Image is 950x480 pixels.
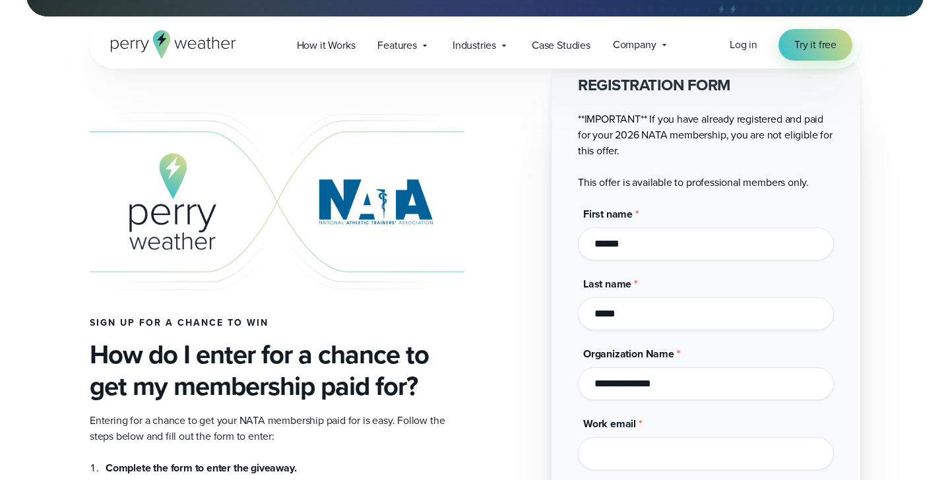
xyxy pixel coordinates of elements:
span: First name [583,206,633,222]
span: Work email [583,416,636,431]
span: Case Studies [532,38,590,53]
a: Case Studies [521,32,602,59]
strong: REGISTRATION FORM [578,73,731,97]
a: Try it free [778,29,852,61]
span: Try it free [794,37,837,53]
h3: How do I enter for a chance to get my membership paid for? [90,339,464,402]
strong: Complete the form to enter the giveaway. [106,460,296,475]
span: Industries [453,38,496,53]
span: How it Works [297,38,356,53]
span: Log in [730,37,757,52]
span: Organization Name [583,346,674,361]
h4: Sign up for a chance to win [90,318,464,328]
div: **IMPORTANT** If you have already registered and paid for your 2026 NATA membership, you are not ... [578,75,834,191]
span: Features [377,38,417,53]
span: Last name [583,276,631,291]
span: Company [613,37,656,53]
p: Entering for a chance to get your NATA membership paid for is easy. Follow the steps below and fi... [90,413,464,444]
a: Log in [730,37,757,53]
a: How it Works [286,32,367,59]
